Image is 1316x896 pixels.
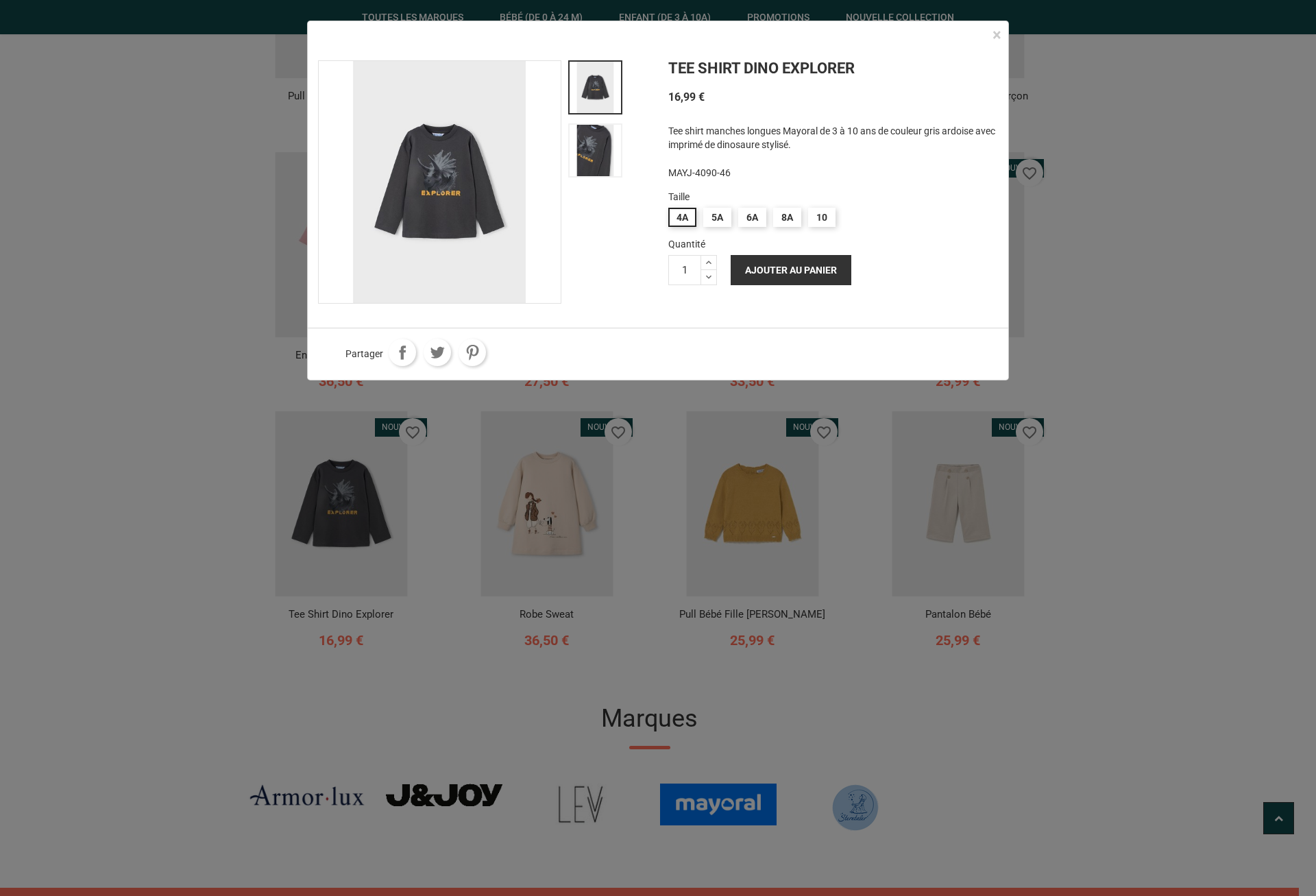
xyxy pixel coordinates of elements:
[345,347,383,361] span: Partager
[668,237,998,251] span: Quantité
[568,123,622,178] img: Tee shirt dinosaure explorer - MAYORAL | Boutique Jojo&Co
[992,27,1001,43] button: Close
[668,60,998,77] h1: Tee shirt dino explorer
[668,190,998,204] span: Taille
[668,124,998,152] p: Tee shirt manches longues Mayoral de 3 à 10 ans de couleur gris ardoise avec imprimé de dinosaure...
[668,255,701,285] input: Quantité
[424,339,451,366] a: Tweet
[731,255,851,285] button: Ajouter au panier
[668,90,705,104] span: 16,99 €
[668,166,998,180] p: MAYJ-4090-46
[568,60,622,114] img: Tee shirt dinosaure explorer - MAYORAL | Boutique Jojo&Co
[992,25,1001,45] span: ×
[389,339,416,366] a: Partager
[318,60,561,304] img: Tee shirt dinosaure explorer - MAYORAL | Boutique Jojo&Co
[459,339,486,366] a: Pinterest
